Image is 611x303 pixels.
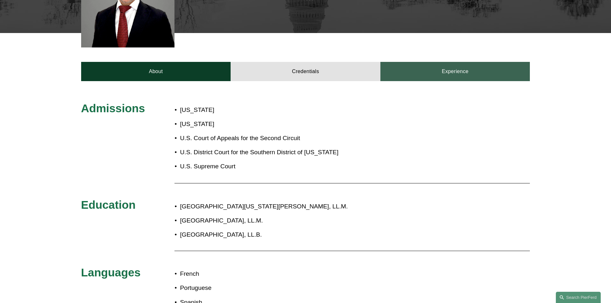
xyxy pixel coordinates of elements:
p: Portuguese [180,282,474,294]
a: Credentials [231,62,380,81]
p: [GEOGRAPHIC_DATA], LL.B. [180,229,474,240]
p: U.S. District Court for the Southern District of [US_STATE] [180,147,343,158]
p: U.S. Supreme Court [180,161,343,172]
p: [GEOGRAPHIC_DATA][US_STATE][PERSON_NAME], LL.M. [180,201,474,212]
span: Admissions [81,102,145,114]
p: [US_STATE] [180,119,343,130]
a: Search this site [556,292,601,303]
span: Education [81,198,136,211]
p: [US_STATE] [180,105,343,116]
a: About [81,62,231,81]
p: [GEOGRAPHIC_DATA], LL.M. [180,215,474,226]
p: French [180,268,474,280]
span: Languages [81,266,141,279]
p: U.S. Court of Appeals for the Second Circuit [180,133,343,144]
a: Experience [380,62,530,81]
